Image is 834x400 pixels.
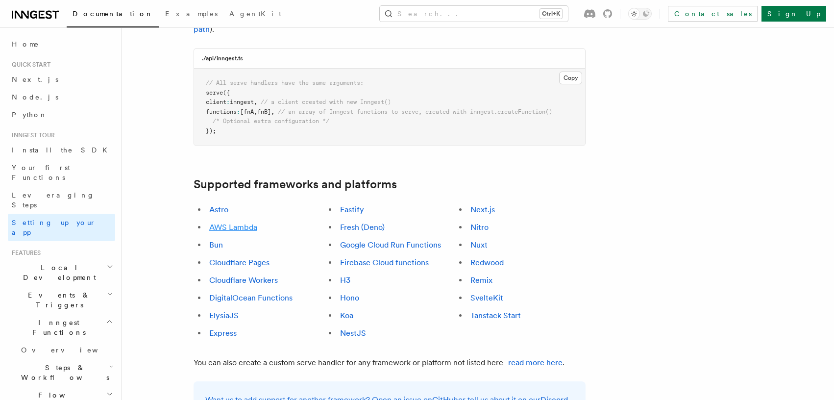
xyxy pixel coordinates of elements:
span: , [254,99,257,105]
button: Copy [559,72,582,84]
span: Local Development [8,263,107,282]
button: Inngest Functions [8,314,115,341]
span: AgentKit [229,10,281,18]
span: Install the SDK [12,146,113,154]
span: Setting up your app [12,219,96,236]
kbd: Ctrl+K [540,9,562,19]
a: ElysiaJS [209,311,239,320]
button: Events & Triggers [8,286,115,314]
button: Toggle dark mode [628,8,652,20]
a: read more here [508,358,563,367]
span: [fnA [240,108,254,115]
span: Events & Triggers [8,290,107,310]
h3: ./api/inngest.ts [202,54,243,62]
span: Node.js [12,93,58,101]
a: Fresh (Deno) [340,223,385,232]
a: Sign Up [761,6,826,22]
span: : [226,99,230,105]
span: Steps & Workflows [17,363,109,382]
button: Steps & Workflows [17,359,115,386]
span: Examples [165,10,218,18]
span: Documentation [73,10,153,18]
span: : [237,108,240,115]
a: SvelteKit [470,293,503,302]
a: Your first Functions [8,159,115,186]
a: Bun [209,240,223,250]
a: Supported frameworks and platforms [194,177,397,191]
span: , [271,108,274,115]
span: Inngest tour [8,131,55,139]
a: AWS Lambda [209,223,257,232]
a: Node.js [8,88,115,106]
span: fnB] [257,108,271,115]
span: // an array of Inngest functions to serve, created with inngest.createFunction() [278,108,552,115]
span: ({ [223,89,230,96]
a: Documentation [67,3,159,27]
span: , [254,108,257,115]
a: Firebase Cloud functions [340,258,429,267]
span: Features [8,249,41,257]
span: functions [206,108,237,115]
a: Koa [340,311,353,320]
a: Tanstack Start [470,311,521,320]
a: Python [8,106,115,124]
a: Leveraging Steps [8,186,115,214]
a: Cloudflare Pages [209,258,270,267]
a: Examples [159,3,223,26]
a: Setting up your app [8,214,115,241]
span: Overview [21,346,122,354]
button: Search...Ctrl+K [380,6,568,22]
a: Google Cloud Run Functions [340,240,441,250]
span: // All serve handlers have the same arguments: [206,79,364,86]
span: // a client created with new Inngest() [261,99,391,105]
a: Next.js [8,71,115,88]
span: Quick start [8,61,50,69]
p: You can also create a custom serve handler for any framework or platform not listed here - . [194,356,586,370]
a: Install the SDK [8,141,115,159]
a: Remix [470,275,492,285]
a: DigitalOcean Functions [209,293,293,302]
a: Next.js [470,205,495,214]
a: Nuxt [470,240,488,250]
a: AgentKit [223,3,287,26]
a: Hono [340,293,359,302]
span: inngest [230,99,254,105]
a: Cloudflare Workers [209,275,278,285]
a: Nitro [470,223,489,232]
span: Home [12,39,39,49]
span: Your first Functions [12,164,70,181]
a: Home [8,35,115,53]
span: Inngest Functions [8,318,106,337]
button: Local Development [8,259,115,286]
span: Leveraging Steps [12,191,95,209]
span: Python [12,111,48,119]
span: }); [206,127,216,134]
a: NestJS [340,328,366,338]
span: /* Optional extra configuration */ [213,118,329,125]
span: serve [206,89,223,96]
a: H3 [340,275,350,285]
a: Express [209,328,237,338]
a: Redwood [470,258,504,267]
a: Contact sales [668,6,758,22]
span: client [206,99,226,105]
a: Overview [17,341,115,359]
span: Next.js [12,75,58,83]
a: Astro [209,205,228,214]
a: Fastify [340,205,364,214]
